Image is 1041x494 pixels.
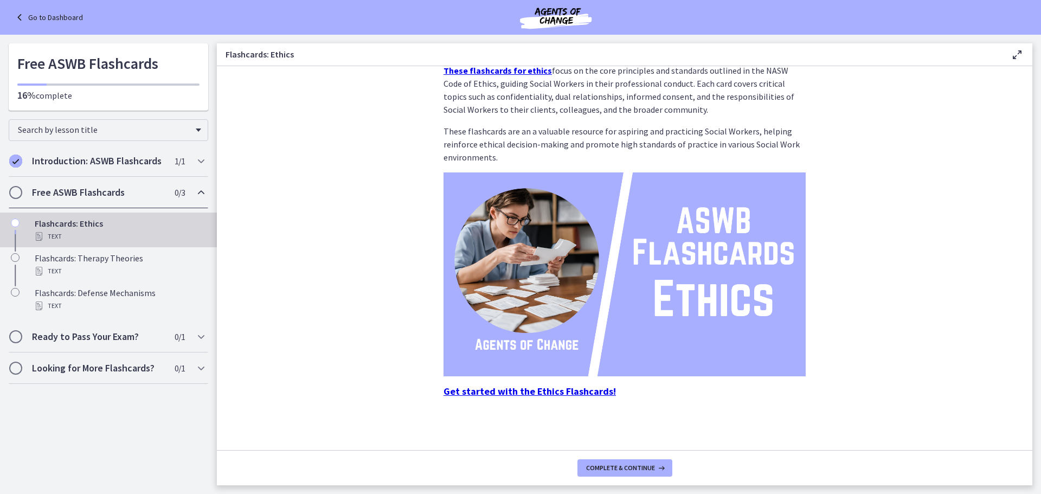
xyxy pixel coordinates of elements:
[444,64,806,116] p: focus on the core principles and standards outlined in the NASW Code of Ethics, guiding Social Wo...
[17,52,200,75] h1: Free ASWB Flashcards
[17,89,200,102] p: complete
[175,330,185,343] span: 0 / 1
[444,386,616,397] a: Get started with the Ethics Flashcards!
[175,186,185,199] span: 0 / 3
[35,286,204,312] div: Flashcards: Defense Mechanisms
[32,362,164,375] h2: Looking for More Flashcards?
[35,217,204,243] div: Flashcards: Ethics
[18,124,190,135] span: Search by lesson title
[444,65,552,76] a: These flashcards for ethics
[226,48,993,61] h3: Flashcards: Ethics
[35,252,204,278] div: Flashcards: Therapy Theories
[444,125,806,164] p: These flashcards are an a valuable resource for aspiring and practicing Social Workers, helping r...
[175,155,185,168] span: 1 / 1
[35,230,204,243] div: Text
[35,265,204,278] div: Text
[9,119,208,141] div: Search by lesson title
[35,299,204,312] div: Text
[586,464,655,472] span: Complete & continue
[9,155,22,168] i: Completed
[491,4,621,30] img: Agents of Change Social Work Test Prep
[577,459,672,477] button: Complete & continue
[175,362,185,375] span: 0 / 1
[32,155,164,168] h2: Introduction: ASWB Flashcards
[444,172,806,376] img: ASWB_Flashcards_Ethics.png
[32,186,164,199] h2: Free ASWB Flashcards
[32,330,164,343] h2: Ready to Pass Your Exam?
[17,89,36,101] span: 16%
[444,385,616,397] strong: Get started with the Ethics Flashcards!
[13,11,83,24] a: Go to Dashboard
